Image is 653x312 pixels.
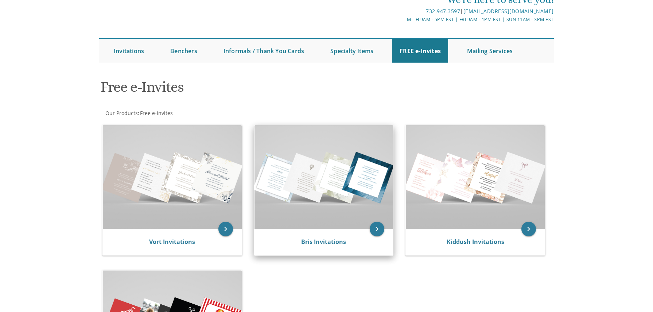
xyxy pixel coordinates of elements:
a: 732.947.3597 [426,8,460,15]
a: Specialty Items [323,39,381,63]
a: Free e-Invites [139,110,173,116]
span: Free e-Invites [140,110,173,116]
a: [EMAIL_ADDRESS][DOMAIN_NAME] [463,8,554,15]
a: Kiddush Invitations [447,238,504,246]
h1: Free e-Invites [101,79,398,100]
a: keyboard_arrow_right [521,222,536,236]
div: M-Th 9am - 5pm EST | Fri 9am - 1pm EST | Sun 11am - 3pm EST [251,16,554,23]
a: Mailing Services [460,39,520,63]
img: Kiddush Invitations [406,125,545,229]
a: Benchers [163,39,205,63]
img: Bris Invitations [254,125,393,229]
a: Vort Invitations [149,238,195,246]
a: Invitations [106,39,151,63]
a: Bris Invitations [301,238,346,246]
a: FREE e-Invites [392,39,448,63]
div: : [99,110,327,117]
a: keyboard_arrow_right [370,222,384,236]
a: keyboard_arrow_right [218,222,233,236]
div: | [251,7,554,16]
a: Informals / Thank You Cards [216,39,311,63]
a: Our Products [105,110,138,116]
img: Vort Invitations [103,125,242,229]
